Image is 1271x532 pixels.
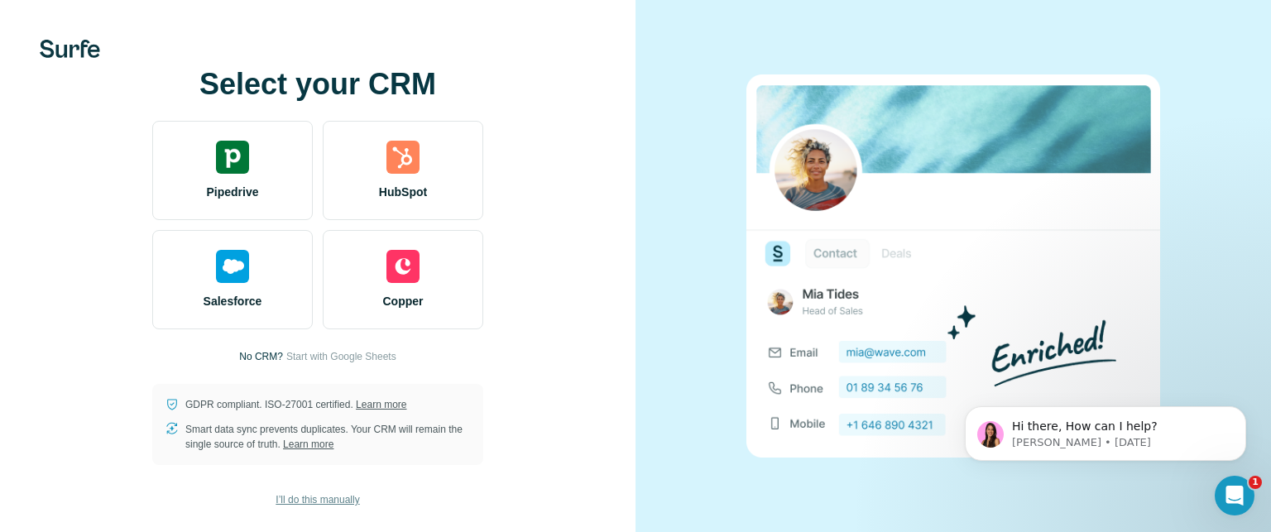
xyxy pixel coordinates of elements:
[239,349,283,364] p: No CRM?
[206,184,258,200] span: Pipedrive
[356,399,406,410] a: Learn more
[379,184,427,200] span: HubSpot
[216,141,249,174] img: pipedrive's logo
[1249,476,1262,489] span: 1
[185,397,406,412] p: GDPR compliant. ISO-27001 certified.
[383,293,424,309] span: Copper
[185,422,470,452] p: Smart data sync prevents duplicates. Your CRM will remain the single source of truth.
[152,68,483,101] h1: Select your CRM
[940,371,1271,487] iframe: Intercom notifications message
[276,492,359,507] span: I’ll do this manually
[746,74,1160,458] img: none image
[283,439,333,450] a: Learn more
[40,40,100,58] img: Surfe's logo
[264,487,371,512] button: I’ll do this manually
[386,141,420,174] img: hubspot's logo
[1215,476,1254,515] iframe: Intercom live chat
[386,250,420,283] img: copper's logo
[216,250,249,283] img: salesforce's logo
[286,349,396,364] button: Start with Google Sheets
[204,293,262,309] span: Salesforce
